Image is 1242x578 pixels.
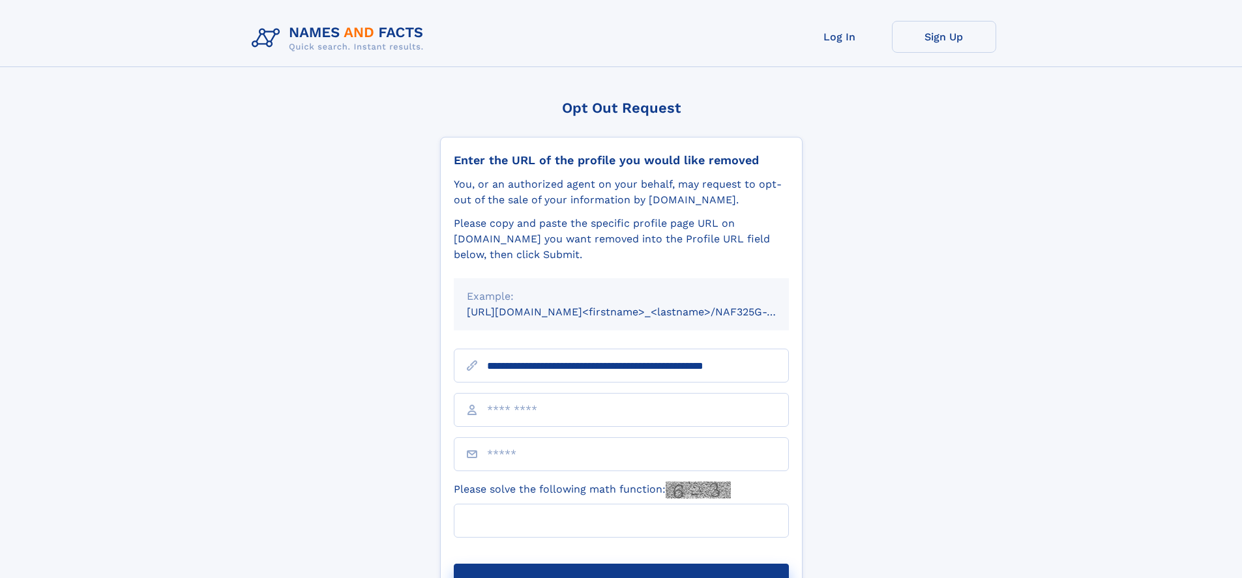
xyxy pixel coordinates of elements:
img: Logo Names and Facts [246,21,434,56]
div: Please copy and paste the specific profile page URL on [DOMAIN_NAME] you want removed into the Pr... [454,216,789,263]
div: You, or an authorized agent on your behalf, may request to opt-out of the sale of your informatio... [454,177,789,208]
a: Sign Up [892,21,996,53]
a: Log In [788,21,892,53]
label: Please solve the following math function: [454,482,731,499]
div: Example: [467,289,776,304]
div: Enter the URL of the profile you would like removed [454,153,789,167]
small: [URL][DOMAIN_NAME]<firstname>_<lastname>/NAF325G-xxxxxxxx [467,306,814,318]
div: Opt Out Request [440,100,803,116]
